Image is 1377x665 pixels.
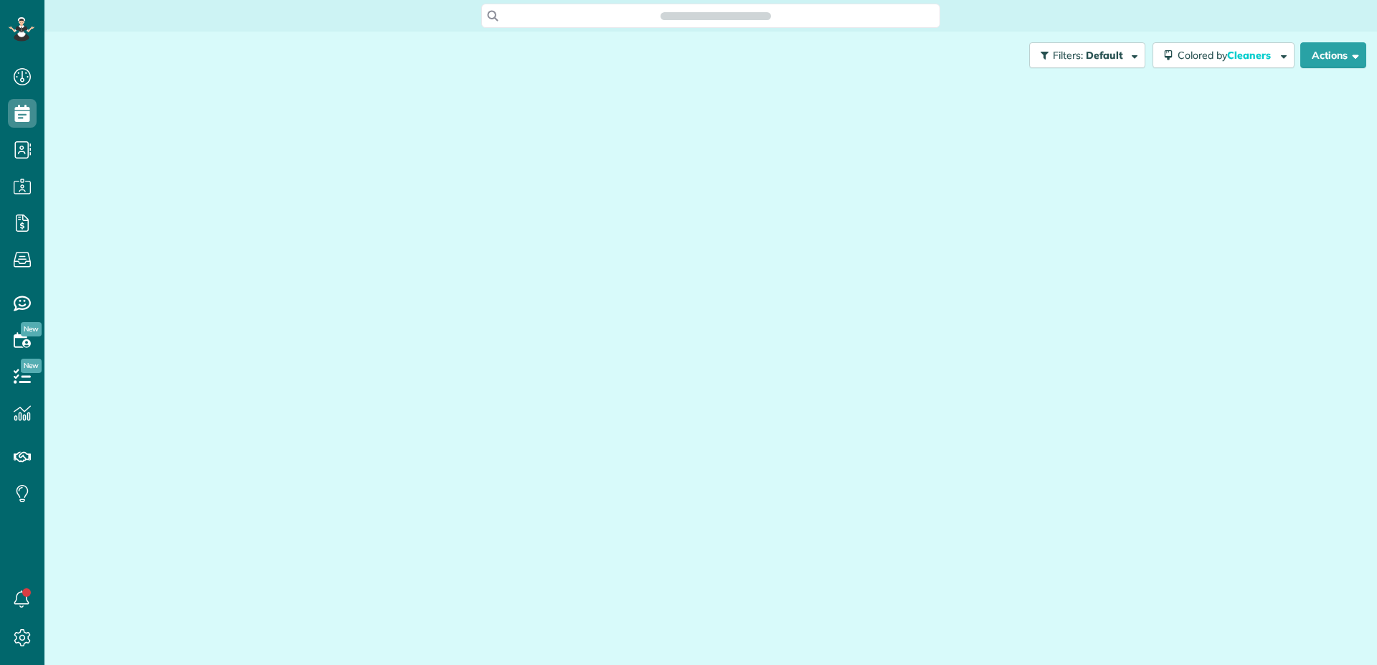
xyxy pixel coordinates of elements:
button: Filters: Default [1029,42,1145,68]
button: Actions [1300,42,1366,68]
span: Colored by [1178,49,1276,62]
button: Colored byCleaners [1153,42,1295,68]
span: Default [1086,49,1124,62]
span: Cleaners [1227,49,1273,62]
span: Search ZenMaid… [675,9,756,23]
span: Filters: [1053,49,1083,62]
a: Filters: Default [1022,42,1145,68]
span: New [21,359,42,373]
span: New [21,322,42,336]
